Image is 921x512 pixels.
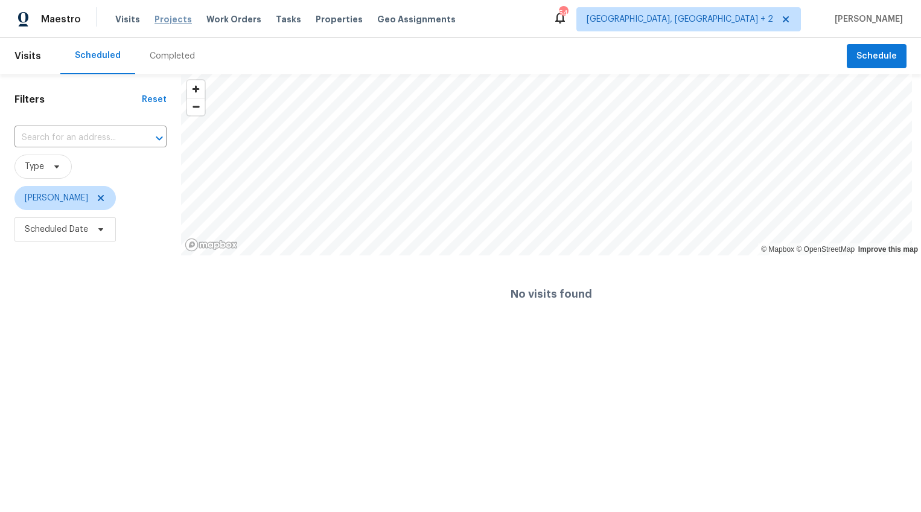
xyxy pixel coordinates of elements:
[151,130,168,147] button: Open
[830,13,903,25] span: [PERSON_NAME]
[185,238,238,252] a: Mapbox homepage
[856,49,897,64] span: Schedule
[142,94,167,106] div: Reset
[187,98,205,115] button: Zoom out
[25,192,88,204] span: [PERSON_NAME]
[276,15,301,24] span: Tasks
[187,80,205,98] button: Zoom in
[14,129,133,147] input: Search for an address...
[206,13,261,25] span: Work Orders
[155,13,192,25] span: Projects
[150,50,195,62] div: Completed
[377,13,456,25] span: Geo Assignments
[115,13,140,25] span: Visits
[25,223,88,235] span: Scheduled Date
[761,245,794,254] a: Mapbox
[559,7,567,19] div: 54
[858,245,918,254] a: Improve this map
[316,13,363,25] span: Properties
[41,13,81,25] span: Maestro
[25,161,44,173] span: Type
[511,288,592,300] h4: No visits found
[587,13,773,25] span: [GEOGRAPHIC_DATA], [GEOGRAPHIC_DATA] + 2
[14,94,142,106] h1: Filters
[75,50,121,62] div: Scheduled
[796,245,855,254] a: OpenStreetMap
[14,43,41,69] span: Visits
[181,74,912,255] canvas: Map
[847,44,907,69] button: Schedule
